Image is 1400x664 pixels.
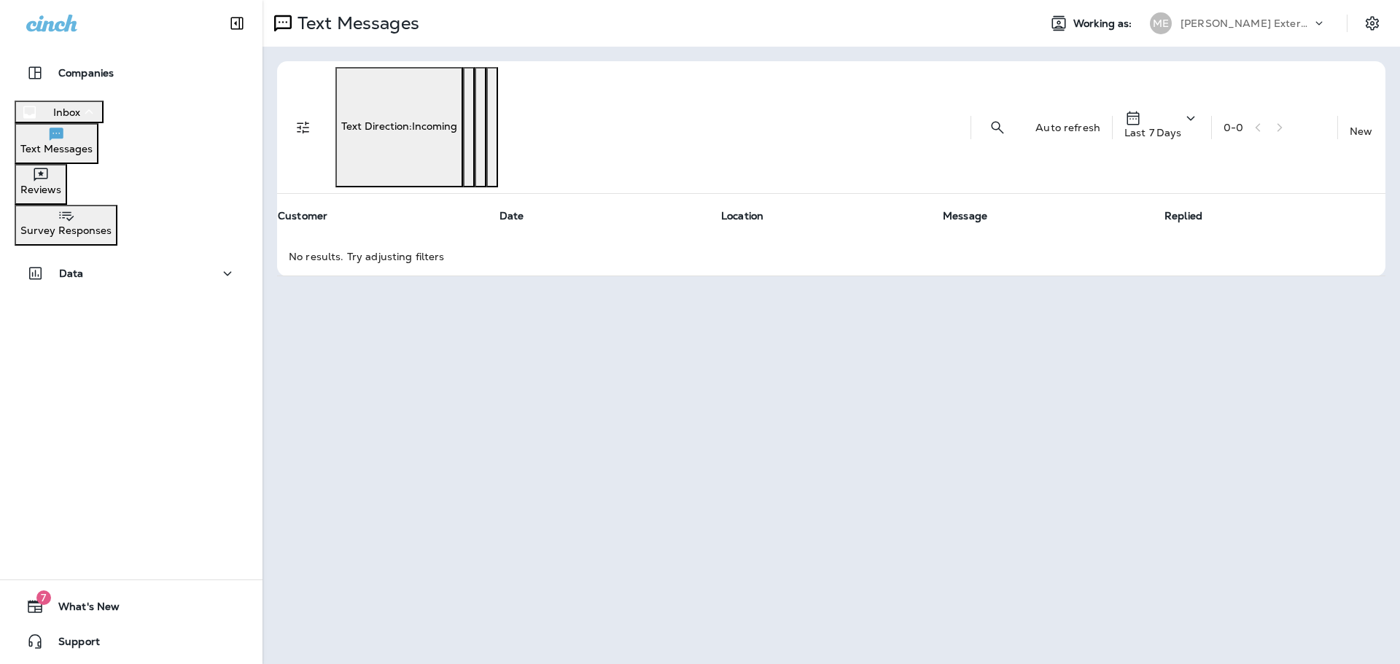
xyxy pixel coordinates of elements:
p: New [1350,125,1372,137]
button: Collapse Sidebar [217,9,257,38]
button: Settings [1359,10,1385,36]
div: 0 - 0 [1224,122,1243,133]
p: Inbox [53,106,80,118]
span: Text Direction : Incoming [341,120,457,133]
span: Replied [1164,209,1202,222]
button: Data [15,259,248,288]
span: 7 [36,590,51,605]
p: Survey Responses [20,224,112,236]
span: What's New [44,601,120,618]
td: No results. Try adjusting filters [277,238,1385,276]
span: Working as: [1073,17,1135,30]
button: Search Messages [983,113,1012,142]
button: Text Messages [15,123,98,164]
p: Auto refresh [1035,122,1100,133]
button: Companies [15,58,248,87]
span: Date [499,209,524,222]
button: Filters [289,113,318,142]
button: Survey Responses [15,205,117,246]
p: Last 7 Days [1124,127,1182,138]
p: Text Messages [20,143,93,155]
div: Text Direction:Incoming [341,69,457,185]
button: Reviews [15,164,67,205]
button: 7What's New [15,592,248,621]
span: Customer [278,209,327,222]
p: Companies [58,67,114,79]
p: Text Messages [292,12,419,34]
button: Support [15,627,248,656]
div: ME [1150,12,1172,34]
p: Data [59,267,84,279]
p: Reviews [20,184,61,195]
p: [PERSON_NAME] Exterminating [1181,17,1312,29]
span: Support [44,636,100,653]
span: Location [721,209,763,222]
button: Inbox [15,101,104,123]
span: Message [943,209,987,222]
